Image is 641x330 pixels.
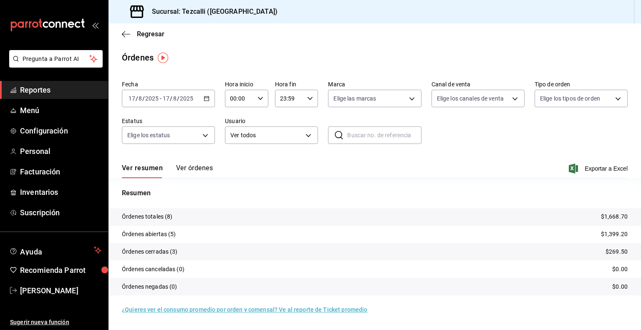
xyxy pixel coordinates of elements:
span: Personal [20,146,101,157]
label: Fecha [122,81,215,87]
label: Canal de venta [432,81,525,87]
label: Hora inicio [225,81,268,87]
p: Órdenes totales (8) [122,212,173,221]
input: -- [173,95,177,102]
button: Ver resumen [122,164,163,178]
span: [PERSON_NAME] [20,285,101,296]
button: Ver órdenes [176,164,213,178]
span: Menú [20,105,101,116]
label: Marca [328,81,421,87]
a: ¿Quieres ver el consumo promedio por orden y comensal? Ve al reporte de Ticket promedio [122,306,367,313]
input: -- [138,95,142,102]
input: ---- [179,95,194,102]
p: $1,668.70 [601,212,628,221]
h3: Sucursal: Tezcalli ([GEOGRAPHIC_DATA]) [145,7,278,17]
label: Estatus [122,118,215,124]
span: - [160,95,162,102]
p: $0.00 [612,282,628,291]
p: $269.50 [606,247,628,256]
span: Elige los canales de venta [437,94,504,103]
input: -- [128,95,136,102]
span: Reportes [20,84,101,96]
a: Pregunta a Parrot AI [6,60,103,69]
span: Recomienda Parrot [20,265,101,276]
span: Facturación [20,166,101,177]
div: navigation tabs [122,164,213,178]
span: Ayuda [20,245,91,255]
button: Pregunta a Parrot AI [9,50,103,68]
p: $1,399.20 [601,230,628,239]
span: Sugerir nueva función [10,318,101,327]
p: Órdenes canceladas (0) [122,265,184,274]
span: Elige los tipos de orden [540,94,600,103]
p: $0.00 [612,265,628,274]
span: / [170,95,172,102]
span: Pregunta a Parrot AI [23,55,90,63]
p: Resumen [122,188,628,198]
input: Buscar no. de referencia [347,127,421,144]
span: / [136,95,138,102]
div: Órdenes [122,51,154,64]
label: Tipo de orden [535,81,628,87]
p: Órdenes negadas (0) [122,282,177,291]
button: Exportar a Excel [570,164,628,174]
span: Regresar [137,30,164,38]
input: ---- [145,95,159,102]
span: / [142,95,145,102]
p: Órdenes abiertas (5) [122,230,176,239]
span: Suscripción [20,207,101,218]
span: Elige las marcas [333,94,376,103]
span: Elige los estatus [127,131,170,139]
label: Hora fin [275,81,318,87]
p: Órdenes cerradas (3) [122,247,178,256]
span: / [177,95,179,102]
button: Regresar [122,30,164,38]
input: -- [162,95,170,102]
label: Usuario [225,118,318,124]
span: Inventarios [20,186,101,198]
img: Tooltip marker [158,53,168,63]
span: Configuración [20,125,101,136]
span: Ver todos [230,131,303,140]
button: open_drawer_menu [92,22,98,28]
